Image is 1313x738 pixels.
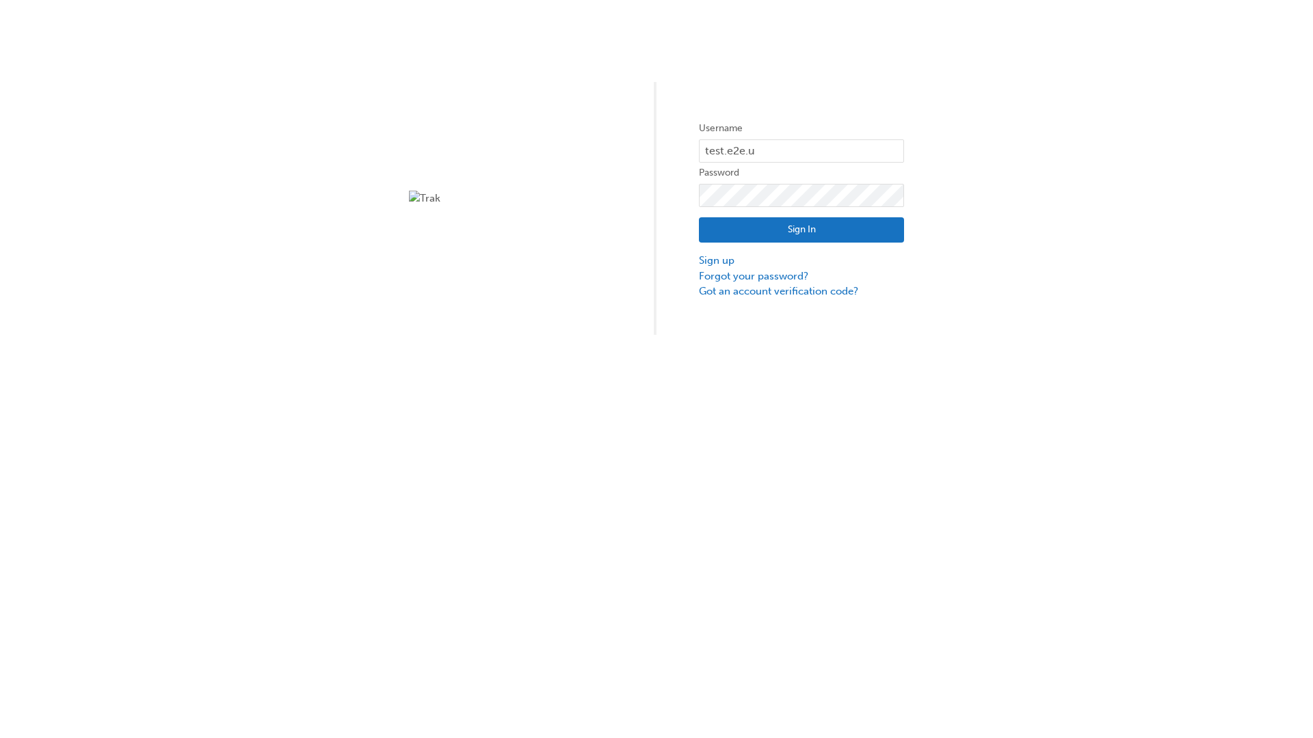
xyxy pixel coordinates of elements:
[699,284,904,299] a: Got an account verification code?
[699,217,904,243] button: Sign In
[699,139,904,163] input: Username
[699,253,904,269] a: Sign up
[699,269,904,284] a: Forgot your password?
[409,191,614,206] img: Trak
[699,120,904,137] label: Username
[699,165,904,181] label: Password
